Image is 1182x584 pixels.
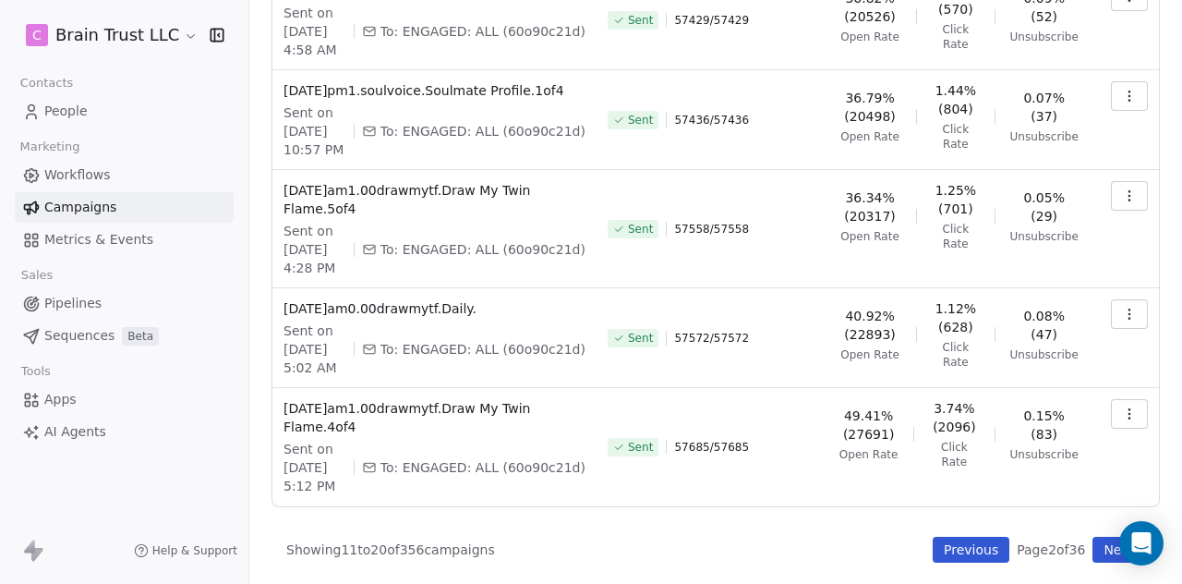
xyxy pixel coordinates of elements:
[380,22,585,41] span: To: ENGAGED: ALL (60o90c21d)
[932,22,980,52] span: Click Rate
[15,417,234,447] a: AI Agents
[838,407,899,444] span: 49.41% (27691)
[1010,229,1079,244] span: Unsubscribe
[838,89,901,126] span: 36.79% (20498)
[839,447,899,462] span: Open Rate
[932,181,980,218] span: 1.25% (701)
[1017,541,1085,559] span: Page 2 of 36
[380,340,585,359] span: To: ENGAGED: ALL (60o90c21d)
[13,358,58,385] span: Tools
[283,81,585,100] span: [DATE]pm1.soulvoice.Soulmate Profile.1of4
[932,340,980,370] span: Click Rate
[44,326,115,346] span: Sequences
[44,294,102,313] span: Pipelines
[933,537,1009,563] button: Previous
[15,96,234,127] a: People
[840,347,899,362] span: Open Rate
[15,288,234,319] a: Pipelines
[283,4,346,59] span: Sent on [DATE] 4:58 AM
[380,240,585,259] span: To: ENGAGED: ALL (60o90c21d)
[628,331,653,346] span: Sent
[929,440,980,469] span: Click Rate
[840,129,899,144] span: Open Rate
[44,198,116,217] span: Campaigns
[283,222,346,277] span: Sent on [DATE] 4:28 PM
[1010,347,1079,362] span: Unsubscribe
[55,23,179,47] span: Brain Trust LLC
[932,122,980,152] span: Click Rate
[1010,407,1079,444] span: 0.15% (83)
[838,189,901,225] span: 36.34% (20317)
[1010,307,1079,344] span: 0.08% (47)
[122,327,159,346] span: Beta
[628,222,653,237] span: Sent
[286,541,495,559] span: Showing 11 to 20 of 356 campaigns
[44,422,106,442] span: AI Agents
[283,299,585,318] span: [DATE]am0.00drawmytf.Daily.
[929,399,980,436] span: 3.74% (2096)
[674,113,749,128] span: 57436 / 57436
[674,331,749,346] span: 57572 / 57572
[15,384,234,415] a: Apps
[932,222,980,251] span: Click Rate
[22,19,197,51] button: CBrain Trust LLC
[1119,521,1164,566] div: Open Intercom Messenger
[13,262,61,289] span: Sales
[44,102,88,121] span: People
[283,399,585,436] span: [DATE]am1.00drawmytf.Draw My Twin Flame.4of4
[1010,89,1079,126] span: 0.07% (37)
[932,81,980,118] span: 1.44% (804)
[15,321,234,351] a: SequencesBeta
[628,13,653,28] span: Sent
[838,307,901,344] span: 40.92% (22893)
[840,229,899,244] span: Open Rate
[283,322,346,377] span: Sent on [DATE] 5:02 AM
[1010,189,1079,225] span: 0.05% (29)
[283,440,346,495] span: Sent on [DATE] 5:12 PM
[932,299,980,336] span: 1.12% (628)
[134,543,237,558] a: Help & Support
[674,440,749,455] span: 57685 / 57685
[674,13,749,28] span: 57429 / 57429
[1010,447,1079,462] span: Unsubscribe
[44,230,153,249] span: Metrics & Events
[152,543,237,558] span: Help & Support
[1010,30,1079,44] span: Unsubscribe
[283,181,585,218] span: [DATE]am1.00drawmytf.Draw My Twin Flame.5of4
[44,165,111,185] span: Workflows
[32,26,42,44] span: C
[12,69,81,97] span: Contacts
[283,103,346,159] span: Sent on [DATE] 10:57 PM
[380,458,585,477] span: To: ENGAGED: ALL (60o90c21d)
[628,440,653,455] span: Sent
[840,30,899,44] span: Open Rate
[44,390,77,409] span: Apps
[1092,537,1145,563] button: Next
[1010,129,1079,144] span: Unsubscribe
[380,122,585,140] span: To: ENGAGED: ALL (60o90c21d)
[674,222,749,237] span: 57558 / 57558
[628,113,653,128] span: Sent
[15,225,234,255] a: Metrics & Events
[12,133,88,161] span: Marketing
[15,160,234,190] a: Workflows
[15,192,234,223] a: Campaigns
